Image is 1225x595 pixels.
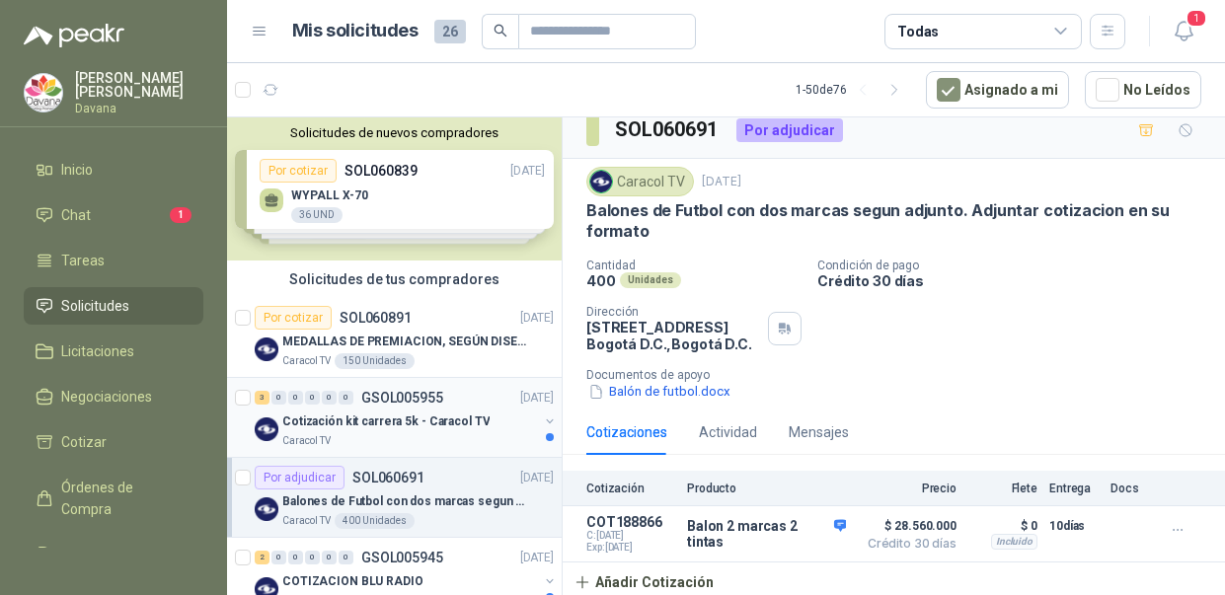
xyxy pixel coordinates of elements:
p: SOL060891 [340,311,412,325]
p: COTIZACION BLU RADIO [282,572,423,591]
button: Solicitudes de nuevos compradores [235,125,554,140]
div: Incluido [991,534,1037,550]
div: 0 [322,391,337,405]
p: [DATE] [520,389,554,408]
p: Caracol TV [282,433,331,449]
span: Remisiones [61,544,134,565]
div: 0 [288,551,303,564]
div: 400 Unidades [335,513,415,529]
p: Cotización [586,482,675,495]
p: Producto [687,482,846,495]
button: 1 [1166,14,1201,49]
a: Negociaciones [24,378,203,415]
div: 0 [271,551,286,564]
a: Por adjudicarSOL060691[DATE] Company LogoBalones de Futbol con dos marcas segun adjunto. Adjuntar... [227,458,562,538]
img: Logo peakr [24,24,124,47]
span: Exp: [DATE] [586,542,675,554]
p: COT188866 [586,514,675,530]
p: $ 0 [968,514,1037,538]
div: 0 [322,551,337,564]
p: Cantidad [586,259,802,272]
button: Asignado a mi [926,71,1069,109]
p: Caracol TV [282,353,331,369]
div: Cotizaciones [586,421,667,443]
h3: SOL060691 [615,114,721,145]
img: Company Logo [25,74,62,112]
p: 10 días [1049,514,1099,538]
span: Inicio [61,159,93,181]
div: 150 Unidades [335,353,415,369]
img: Company Logo [590,171,612,192]
p: [DATE] [702,173,741,191]
p: Balones de Futbol con dos marcas segun adjunto. Adjuntar cotizacion en su formato [586,200,1201,243]
a: Chat1 [24,196,203,234]
p: GSOL005955 [361,391,443,405]
img: Company Logo [255,417,278,441]
p: Caracol TV [282,513,331,529]
div: Por cotizar [255,306,332,330]
p: 400 [586,272,616,289]
img: Company Logo [255,497,278,521]
img: Company Logo [255,337,278,361]
p: Condición de pago [817,259,1217,272]
p: Precio [858,482,957,495]
span: 1 [170,207,191,223]
a: Por cotizarSOL060891[DATE] Company LogoMEDALLAS DE PREMIACION, SEGÚN DISEÑO ADJUNTO(ADJUNTAR COTI... [227,298,562,378]
a: Cotizar [24,423,203,461]
span: search [494,24,507,37]
div: 0 [305,391,320,405]
span: Tareas [61,250,105,271]
p: Cotización kit carrera 5k - Caracol TV [282,412,490,431]
a: Remisiones [24,536,203,573]
div: 0 [288,391,303,405]
p: Balones de Futbol con dos marcas segun adjunto. Adjuntar cotizacion en su formato [282,492,528,511]
p: [STREET_ADDRESS] Bogotá D.C. , Bogotá D.C. [586,319,760,352]
p: Docs [1110,482,1150,495]
h1: Mis solicitudes [292,17,419,45]
span: Órdenes de Compra [61,477,185,520]
div: 0 [339,551,353,564]
div: 0 [271,391,286,405]
p: Dirección [586,305,760,319]
div: 3 [255,391,269,405]
a: Inicio [24,151,203,188]
p: SOL060691 [352,471,424,484]
div: Todas [897,21,939,42]
div: Por adjudicar [255,466,345,489]
button: Balón de futbol.docx [586,382,732,403]
div: Unidades [620,272,681,288]
p: MEDALLAS DE PREMIACION, SEGÚN DISEÑO ADJUNTO(ADJUNTAR COTIZACION EN SU FORMATO [282,333,528,351]
div: Solicitudes de nuevos compradoresPor cotizarSOL060839[DATE] WYPALL X-7036 UNDPor cotizarSOL060850... [227,117,562,260]
a: Órdenes de Compra [24,469,203,528]
div: Actividad [699,421,757,443]
span: 26 [434,20,466,43]
p: [DATE] [520,469,554,487]
p: [DATE] [520,309,554,328]
p: Entrega [1049,482,1099,495]
a: Licitaciones [24,333,203,370]
div: Por adjudicar [736,118,843,142]
div: Solicitudes de tus compradores [227,260,562,298]
p: [DATE] [520,549,554,567]
span: Chat [61,204,91,226]
a: Solicitudes [24,287,203,325]
p: Crédito 30 días [817,272,1217,289]
span: 1 [1186,9,1207,28]
p: GSOL005945 [361,551,443,564]
button: No Leídos [1085,71,1201,109]
a: Tareas [24,242,203,279]
span: Crédito 30 días [858,538,957,550]
span: C: [DATE] [586,530,675,542]
div: 0 [339,391,353,405]
span: Cotizar [61,431,107,453]
span: $ 28.560.000 [858,514,957,538]
div: 0 [305,551,320,564]
div: Caracol TV [586,167,694,196]
p: Balon 2 marcas 2 tintas [687,518,846,550]
span: Solicitudes [61,295,129,317]
p: Documentos de apoyo [586,368,1217,382]
p: Davana [75,103,203,114]
div: Mensajes [789,421,849,443]
a: 3 0 0 0 0 0 GSOL005955[DATE] Company LogoCotización kit carrera 5k - Caracol TVCaracol TV [255,386,558,449]
span: Negociaciones [61,386,152,408]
